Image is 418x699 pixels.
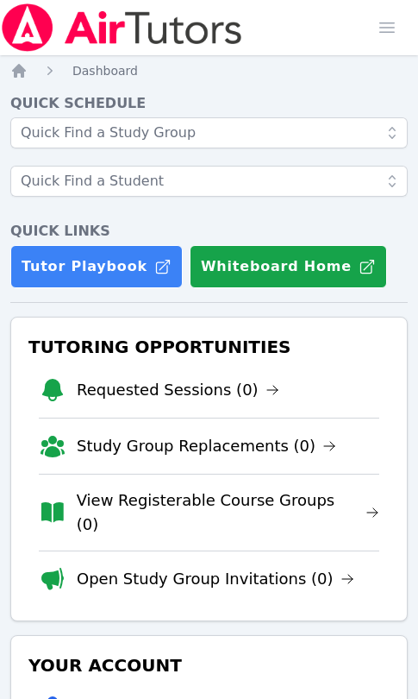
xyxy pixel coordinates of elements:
h3: Tutoring Opportunities [25,331,393,362]
button: Whiteboard Home [190,245,387,288]
input: Quick Find a Student [10,166,408,197]
a: Requested Sessions (0) [77,378,279,402]
a: View Registerable Course Groups (0) [77,488,379,537]
a: Dashboard [72,62,138,79]
h3: Your Account [25,650,393,681]
input: Quick Find a Study Group [10,117,408,148]
span: Dashboard [72,64,138,78]
nav: Breadcrumb [10,62,408,79]
a: Tutor Playbook [10,245,183,288]
a: Study Group Replacements (0) [77,434,336,458]
h4: Quick Links [10,221,408,242]
a: Open Study Group Invitations (0) [77,567,354,591]
h4: Quick Schedule [10,93,408,114]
